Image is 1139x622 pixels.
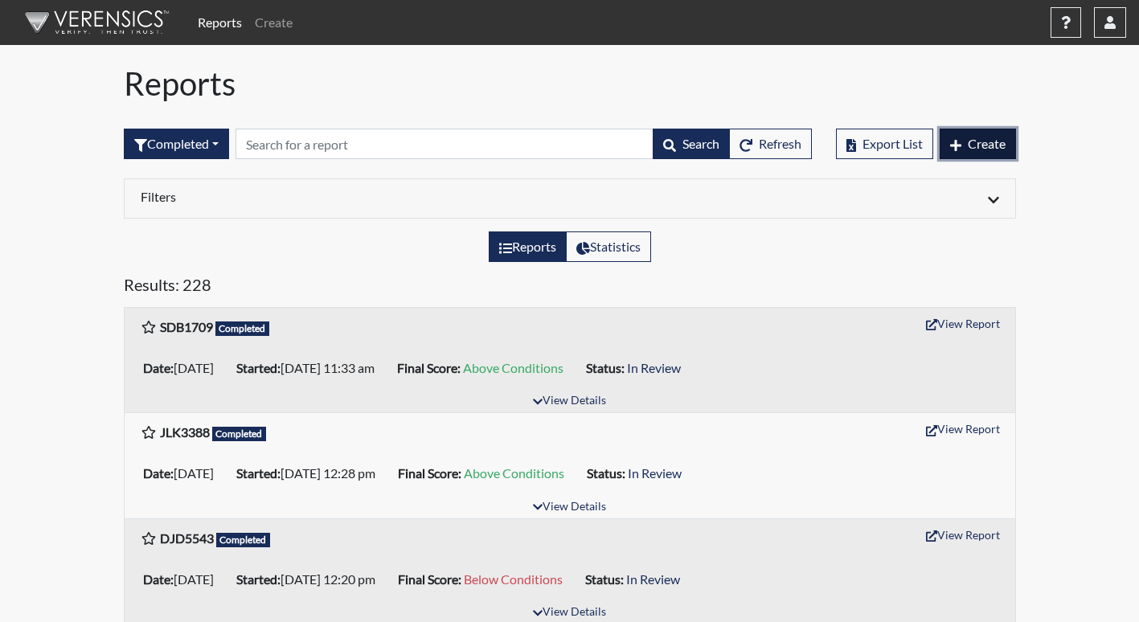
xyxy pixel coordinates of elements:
[212,427,267,441] span: Completed
[137,460,230,486] li: [DATE]
[191,6,248,39] a: Reports
[124,64,1016,103] h1: Reports
[129,189,1011,208] div: Click to expand/collapse filters
[137,567,230,592] li: [DATE]
[236,465,281,481] b: Started:
[397,360,461,375] b: Final Score:
[230,355,391,381] li: [DATE] 11:33 am
[398,465,461,481] b: Final Score:
[124,129,229,159] div: Filter by interview status
[940,129,1016,159] button: Create
[215,321,270,336] span: Completed
[124,129,229,159] button: Completed
[141,189,558,204] h6: Filters
[248,6,299,39] a: Create
[143,465,174,481] b: Date:
[230,460,391,486] li: [DATE] 12:28 pm
[919,416,1007,441] button: View Report
[759,136,801,151] span: Refresh
[160,319,213,334] b: SDB1709
[216,533,271,547] span: Completed
[626,571,680,587] span: In Review
[160,424,210,440] b: JLK3388
[627,360,681,375] span: In Review
[653,129,730,159] button: Search
[124,275,1016,301] h5: Results: 228
[398,571,461,587] b: Final Score:
[489,231,567,262] label: View the list of reports
[628,465,682,481] span: In Review
[236,571,281,587] b: Started:
[464,571,563,587] span: Below Conditions
[464,465,564,481] span: Above Conditions
[160,530,214,546] b: DJD5543
[143,360,174,375] b: Date:
[862,136,923,151] span: Export List
[836,129,933,159] button: Export List
[143,571,174,587] b: Date:
[526,391,613,412] button: View Details
[230,567,391,592] li: [DATE] 12:20 pm
[587,465,625,481] b: Status:
[968,136,1006,151] span: Create
[566,231,651,262] label: View statistics about completed interviews
[919,522,1007,547] button: View Report
[585,571,624,587] b: Status:
[463,360,563,375] span: Above Conditions
[919,311,1007,336] button: View Report
[586,360,625,375] b: Status:
[236,129,653,159] input: Search by Registration ID, Interview Number, or Investigation Name.
[526,497,613,518] button: View Details
[682,136,719,151] span: Search
[729,129,812,159] button: Refresh
[137,355,230,381] li: [DATE]
[236,360,281,375] b: Started:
